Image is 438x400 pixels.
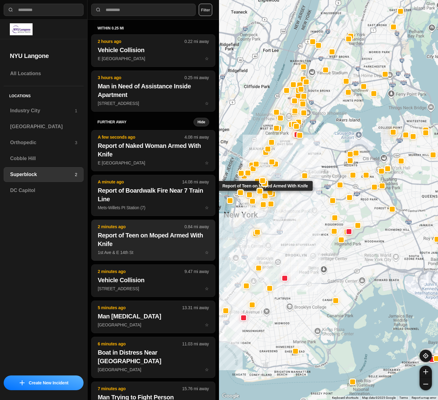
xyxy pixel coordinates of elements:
[98,231,209,248] h2: Report of Teen on Moped Armed With Knife
[98,386,182,392] p: 7 minutes ago
[75,171,77,178] p: 2
[185,268,209,275] p: 9.47 mi away
[4,103,84,118] a: Industry City1
[98,249,209,256] p: 1st Ave & E 14th St
[97,26,209,31] h5: within 0.25 mi
[423,353,428,359] img: recenter
[182,341,209,347] p: 11.03 mi away
[205,250,209,255] span: star
[75,140,77,146] p: 3
[10,70,77,77] h3: All Locations
[197,120,205,125] small: Hide
[221,392,241,400] a: Open this area in Google Maps (opens a new window)
[10,187,77,194] h3: DC Capitol
[182,386,209,392] p: 15.76 mi away
[4,167,84,182] a: Superblock2
[91,264,215,297] button: 2 minutes ago9.47 mi awayVehicle Collision[STREET_ADDRESS]star
[182,179,209,185] p: 14.08 mi away
[98,100,209,106] p: [STREET_ADDRESS]
[98,38,184,44] p: 2 hours ago
[98,268,184,275] p: 2 minutes ago
[185,38,209,44] p: 0.22 mi away
[91,250,215,255] a: 2 minutes ago0.84 mi awayReport of Teen on Moped Armed With Knife1st Ave & E 14th Ststar
[98,322,209,328] p: [GEOGRAPHIC_DATA]
[4,135,84,150] a: Orthopedic3
[98,160,209,166] p: E [GEOGRAPHIC_DATA]
[205,101,209,106] span: star
[10,171,75,178] h3: Superblock
[199,4,212,16] button: Filter
[412,396,436,399] a: Report a map error
[98,286,209,292] p: [STREET_ADDRESS]
[4,151,84,166] a: Cobble Hill
[185,134,209,140] p: 4.08 mi away
[217,181,312,191] div: Report of Teen on Moped Armed With Knife
[98,305,182,311] p: 5 minutes ago
[98,134,184,140] p: A few seconds ago
[4,86,84,103] h5: Locations
[185,75,209,81] p: 0.25 mi away
[205,322,209,327] span: star
[98,367,209,373] p: [GEOGRAPHIC_DATA]
[91,175,215,216] button: A minute ago14.08 mi awayReport of Boardwalk Fire Near 7 Train LineMets-Willets Pt Station (7)star
[75,108,77,114] p: 1
[91,220,215,261] button: 2 minutes ago0.84 mi awayReport of Teen on Moped Armed With Knife1st Ave & E 14th Ststar
[20,380,25,385] img: icon
[182,305,209,311] p: 13.31 mi away
[423,382,428,387] img: zoom-out
[10,123,77,130] h3: [GEOGRAPHIC_DATA]
[205,367,209,372] span: star
[10,155,77,162] h3: Cobble Hill
[91,286,215,291] a: 2 minutes ago9.47 mi awayVehicle Collision[STREET_ADDRESS]star
[4,119,84,134] a: [GEOGRAPHIC_DATA]
[10,52,77,60] h2: NYU Langone
[4,66,84,81] a: All Locations
[194,118,209,126] button: Hide
[205,56,209,61] span: star
[91,71,215,112] button: 3 hours ago0.25 mi awayMan in Need of Assistance Inside Apartment[STREET_ADDRESS]star
[98,205,209,211] p: Mets-Willets Pt Station (7)
[29,380,68,386] p: Create New Incident
[91,34,215,67] button: 2 hours ago0.22 mi awayVehicle CollisionE [GEOGRAPHIC_DATA]star
[98,348,209,365] h2: Boat in Distress Near [GEOGRAPHIC_DATA]
[262,193,268,199] button: Report of Teen on Moped Armed With Knife
[10,107,75,114] h3: Industry City
[91,322,215,327] a: 5 minutes ago13.31 mi awayMan [MEDICAL_DATA][GEOGRAPHIC_DATA]star
[98,46,209,54] h2: Vehicle Collision
[8,7,14,13] img: search
[420,378,432,390] button: zoom-out
[98,341,182,347] p: 6 minutes ago
[91,301,215,333] button: 5 minutes ago13.31 mi awayMan [MEDICAL_DATA][GEOGRAPHIC_DATA]star
[97,120,194,125] h5: further away
[4,183,84,198] a: DC Capitol
[91,130,215,171] button: A few seconds ago4.08 mi awayReport of Naked Woman Armed With KnifeE [GEOGRAPHIC_DATA]star
[98,276,209,284] h2: Vehicle Collision
[98,179,182,185] p: A minute ago
[98,75,184,81] p: 3 hours ago
[98,224,184,230] p: 2 minutes ago
[332,396,358,400] button: Keyboard shortcuts
[91,337,215,378] button: 6 minutes ago11.03 mi awayBoat in Distress Near [GEOGRAPHIC_DATA][GEOGRAPHIC_DATA]star
[91,367,215,372] a: 6 minutes ago11.03 mi awayBoat in Distress Near [GEOGRAPHIC_DATA][GEOGRAPHIC_DATA]star
[205,286,209,291] span: star
[4,375,84,390] button: iconCreate New Incident
[205,160,209,165] span: star
[221,392,241,400] img: Google
[420,366,432,378] button: zoom-in
[98,82,209,99] h2: Man in Need of Assistance Inside Apartment
[91,160,215,165] a: A few seconds ago4.08 mi awayReport of Naked Woman Armed With KnifeE [GEOGRAPHIC_DATA]star
[420,350,432,362] button: recenter
[423,369,428,374] img: zoom-in
[205,205,209,210] span: star
[91,56,215,61] a: 2 hours ago0.22 mi awayVehicle CollisionE [GEOGRAPHIC_DATA]star
[10,23,33,35] img: logo
[185,224,209,230] p: 0.84 mi away
[98,312,209,321] h2: Man [MEDICAL_DATA]
[399,396,408,399] a: Terms
[98,186,209,203] h2: Report of Boardwalk Fire Near 7 Train Line
[98,56,209,62] p: E [GEOGRAPHIC_DATA]
[95,7,101,13] img: search
[362,396,396,399] span: Map data ©2025 Google
[98,141,209,159] h2: Report of Naked Woman Armed With Knife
